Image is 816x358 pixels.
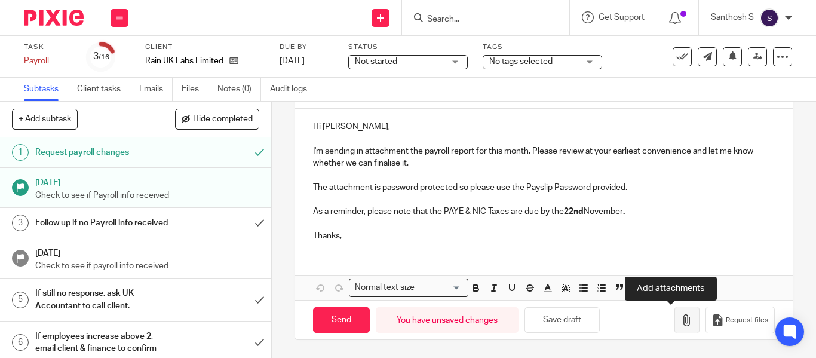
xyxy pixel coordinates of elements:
[12,292,29,308] div: 5
[524,307,600,333] button: Save draft
[705,307,775,333] button: Request files
[418,281,461,294] input: Search for option
[426,14,533,25] input: Search
[313,230,775,242] p: Thanks,
[24,55,72,67] div: Payroll
[193,115,253,124] span: Hide completed
[711,11,754,23] p: Santhosh S
[35,328,168,358] h1: If employees increase above 2, email client & finance to confirm
[376,307,519,333] div: You have unsaved changes
[145,42,265,52] label: Client
[217,78,261,101] a: Notes (0)
[349,279,468,297] div: Search for option
[35,260,260,272] p: Check to see if payroll info received
[12,144,29,161] div: 1
[93,50,109,63] div: 3
[313,182,775,194] p: The attachment is password protected so please use the Payslip Password provided.
[35,143,168,161] h1: Request payroll changes
[313,307,370,333] input: Send
[175,109,259,129] button: Hide completed
[313,206,775,218] p: As a reminder, please note that the PAYE & NIC Taxes are due by the November
[99,54,109,60] small: /16
[35,189,260,201] p: Check to see if Payroll info received
[35,244,260,259] h1: [DATE]
[35,214,168,232] h1: Follow up if no Payroll info received
[182,78,208,101] a: Files
[483,42,602,52] label: Tags
[280,57,305,65] span: [DATE]
[313,121,775,133] p: Hi [PERSON_NAME],
[280,42,333,52] label: Due by
[77,78,130,101] a: Client tasks
[12,109,78,129] button: + Add subtask
[313,145,775,170] p: I'm sending in attachment the payroll report for this month. Please review at your earliest conve...
[270,78,316,101] a: Audit logs
[35,174,260,189] h1: [DATE]
[12,334,29,351] div: 6
[623,207,625,216] strong: .
[355,57,397,66] span: Not started
[139,78,173,101] a: Emails
[599,13,645,22] span: Get Support
[24,10,84,26] img: Pixie
[489,57,553,66] span: No tags selected
[760,8,779,27] img: svg%3E
[24,42,72,52] label: Task
[145,55,223,67] p: Rain UK Labs Limited
[564,207,584,216] strong: 22nd
[35,284,168,315] h1: If still no response, ask UK Accountant to call client.
[352,281,417,294] span: Normal text size
[24,78,68,101] a: Subtasks
[12,215,29,231] div: 3
[348,42,468,52] label: Status
[726,316,768,325] span: Request files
